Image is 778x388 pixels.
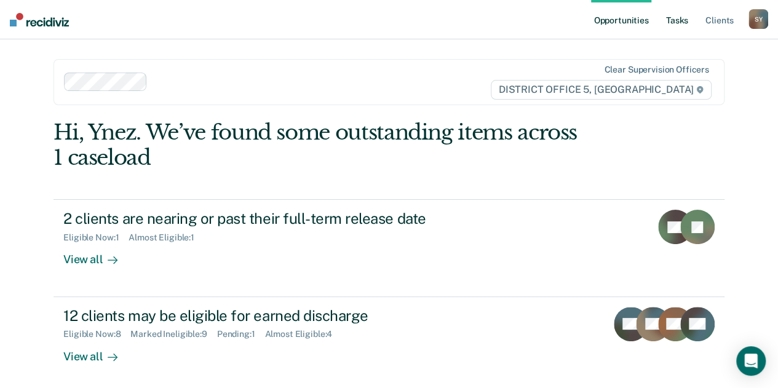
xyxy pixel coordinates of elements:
div: View all [63,339,132,363]
a: 2 clients are nearing or past their full-term release dateEligible Now:1Almost Eligible:1View all [54,199,724,296]
button: SY [748,9,768,29]
div: 2 clients are nearing or past their full-term release date [63,210,495,228]
div: Open Intercom Messenger [736,346,766,376]
div: Eligible Now : 1 [63,232,129,243]
img: Recidiviz [10,13,69,26]
div: 12 clients may be eligible for earned discharge [63,307,495,325]
div: Marked Ineligible : 9 [130,329,216,339]
div: Clear supervision officers [604,65,709,75]
div: Almost Eligible : 1 [129,232,204,243]
div: View all [63,243,132,267]
div: Pending : 1 [217,329,265,339]
div: Hi, Ynez. We’ve found some outstanding items across 1 caseload [54,120,590,170]
span: DISTRICT OFFICE 5, [GEOGRAPHIC_DATA] [491,80,712,100]
div: Almost Eligible : 4 [264,329,342,339]
div: S Y [748,9,768,29]
div: Eligible Now : 8 [63,329,130,339]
